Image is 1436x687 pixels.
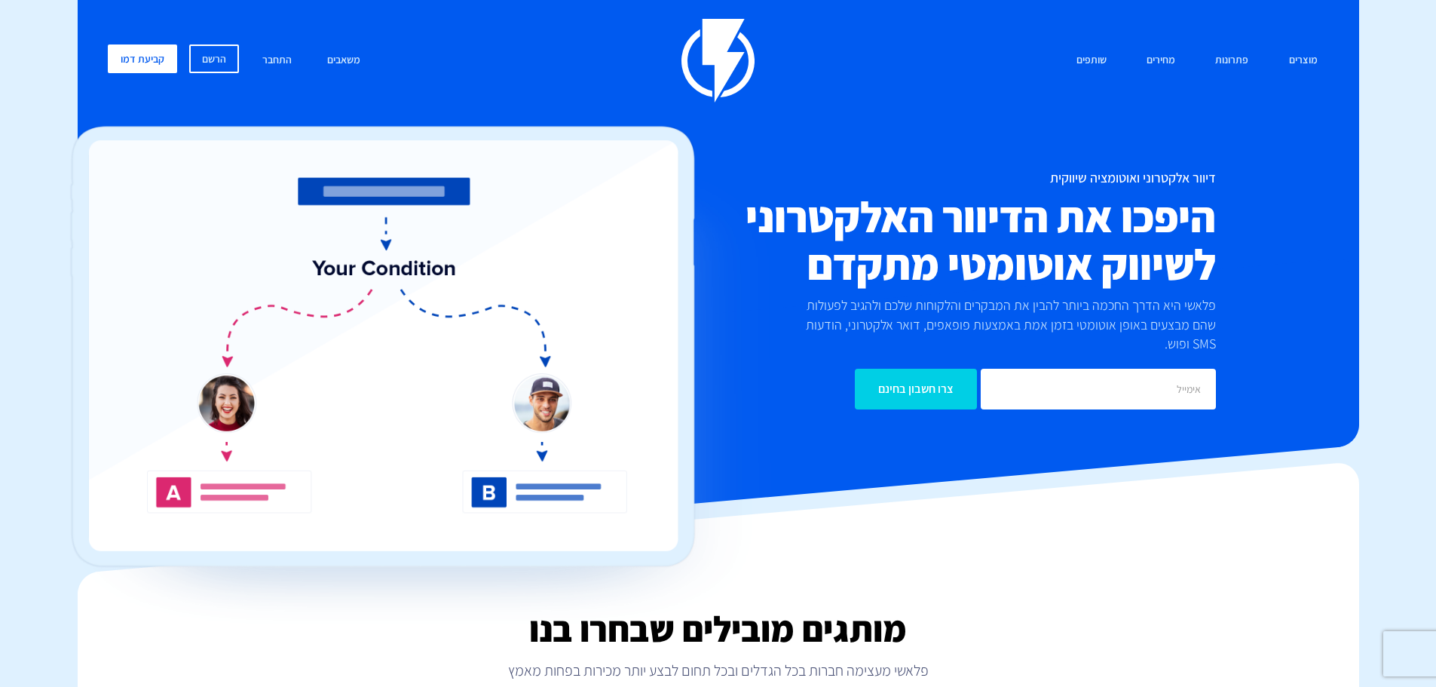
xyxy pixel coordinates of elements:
a: מחירים [1135,44,1186,77]
h2: היפכו את הדיוור האלקטרוני לשיווק אוטומטי מתקדם [628,193,1216,288]
a: התחבר [251,44,303,77]
input: אימייל [981,369,1216,409]
p: פלאשי מעצימה חברות בכל הגדלים ובכל תחום לבצע יותר מכירות בפחות מאמץ [78,660,1359,681]
a: שותפים [1065,44,1118,77]
a: משאבים [316,44,372,77]
a: פתרונות [1204,44,1260,77]
h1: דיוור אלקטרוני ואוטומציה שיווקית [628,170,1216,186]
input: צרו חשבון בחינם [855,369,977,409]
a: קביעת דמו [108,44,177,73]
a: הרשם [189,44,239,73]
h2: מותגים מובילים שבחרו בנו [78,609,1359,649]
a: מוצרים [1278,44,1329,77]
p: פלאשי היא הדרך החכמה ביותר להבין את המבקרים והלקוחות שלכם ולהגיב לפעולות שהם מבצעים באופן אוטומטי... [780,296,1216,354]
